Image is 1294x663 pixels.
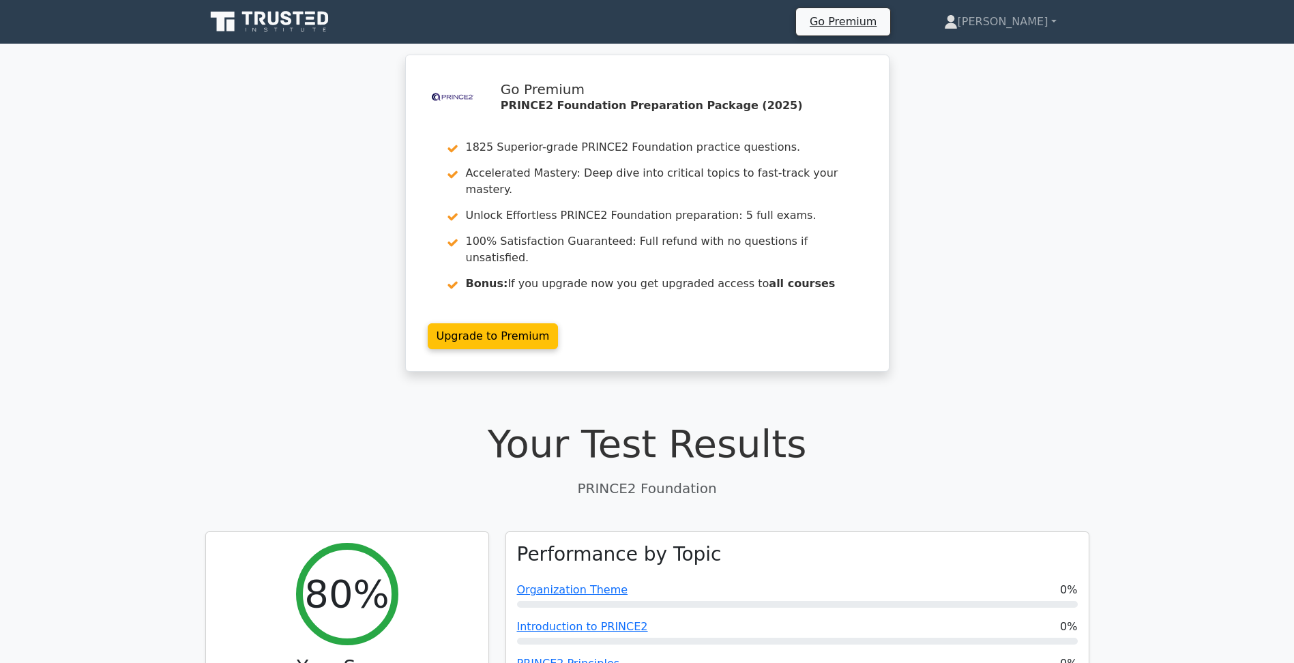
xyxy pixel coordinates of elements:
a: [PERSON_NAME] [911,8,1089,35]
span: 0% [1060,582,1077,598]
a: Organization Theme [517,583,628,596]
p: PRINCE2 Foundation [205,478,1089,499]
h1: Your Test Results [205,421,1089,467]
h2: 80% [304,571,389,617]
h3: Performance by Topic [517,543,722,566]
a: Go Premium [802,12,885,31]
span: 0% [1060,619,1077,635]
a: Introduction to PRINCE2 [517,620,648,633]
a: Upgrade to Premium [428,323,559,349]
